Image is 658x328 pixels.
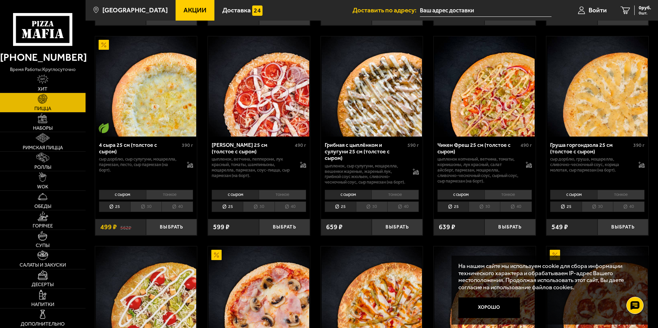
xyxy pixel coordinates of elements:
[99,40,109,50] img: Акционный
[437,142,519,155] div: Чикен Фреш 25 см (толстое с сыром)
[582,201,613,212] li: 30
[633,142,645,148] span: 390 г
[212,190,259,199] li: с сыром
[252,5,263,16] img: 15daf4d41897b9f0e9f617042186c801.svg
[521,142,532,148] span: 490 г
[550,250,560,260] img: Акционный
[182,142,193,148] span: 390 г
[37,185,48,189] span: WOK
[597,190,645,199] li: тонкое
[371,190,419,199] li: тонкое
[120,224,131,231] s: 562 ₽
[458,297,520,318] button: Хорошо
[353,7,420,13] span: Доставить по адресу:
[212,201,243,212] li: 25
[23,145,63,150] span: Римская пицца
[613,201,645,212] li: 40
[589,7,607,13] span: Войти
[639,11,651,15] span: 0 шт.
[34,204,51,209] span: Обеды
[95,36,197,137] a: АкционныйВегетарианское блюдо4 сыра 25 см (толстое с сыром)
[639,5,651,10] span: 0 руб.
[547,36,648,137] img: Груша горгондзола 25 см (толстое с сыром)
[325,142,406,161] div: Грибная с цыплёнком и сулугуни 25 см (толстое с сыром)
[321,36,423,137] a: Грибная с цыплёнком и сулугуни 25 см (толстое с сыром)
[484,219,535,236] button: Выбрать
[222,7,251,13] span: Доставка
[99,123,109,133] img: Вегетарианское блюдо
[146,219,197,236] button: Выбрать
[469,201,500,212] li: 30
[434,36,535,137] img: Чикен Фреш 25 см (толстое с сыром)
[33,224,53,229] span: Горячее
[326,224,343,231] span: 659 ₽
[275,201,306,212] li: 40
[20,263,66,268] span: Салаты и закуски
[550,201,581,212] li: 25
[550,142,632,155] div: Груша горгондзола 25 см (толстое с сыром)
[99,156,180,173] p: сыр дорблю, сыр сулугуни, моцарелла, пармезан, песто, сыр пармезан (на борт).
[208,36,310,137] a: Петровская 25 см (толстое с сыром)
[209,36,309,137] img: Петровская 25 см (толстое с сыром)
[213,224,230,231] span: 599 ₽
[295,142,306,148] span: 490 г
[34,106,51,111] span: Пицца
[130,201,161,212] li: 30
[434,36,536,137] a: Чикен Фреш 25 см (толстое с сыром)
[550,190,597,199] li: с сыром
[356,201,387,212] li: 30
[161,201,193,212] li: 40
[212,142,293,155] div: [PERSON_NAME] 25 см (толстое с сыром)
[408,142,419,148] span: 590 г
[259,219,310,236] button: Выбрать
[33,126,53,131] span: Наборы
[21,322,65,327] span: Дополнительно
[458,262,638,291] p: На нашем сайте мы используем cookie для сбора информации технического характера и обрабатываем IP...
[99,190,146,199] li: с сыром
[325,190,372,199] li: с сыром
[437,201,469,212] li: 25
[325,201,356,212] li: 25
[96,36,196,137] img: 4 сыра 25 см (толстое с сыром)
[550,156,632,173] p: сыр дорблю, груша, моцарелла, сливочно-чесночный соус, корица молотая, сыр пармезан (на борт).
[183,7,207,13] span: Акции
[146,190,193,199] li: тонкое
[38,87,47,92] span: Хит
[546,36,648,137] a: Груша горгондзола 25 см (толстое с сыром)
[31,302,54,307] span: Напитки
[322,36,422,137] img: Грибная с цыплёнком и сулугуни 25 см (толстое с сыром)
[551,224,568,231] span: 549 ₽
[420,4,551,17] input: Ваш адрес доставки
[325,163,406,185] p: цыпленок, сыр сулугуни, моцарелла, вешенки жареные, жареный лук, грибной соус Жюльен, сливочно-че...
[102,7,168,13] span: [GEOGRAPHIC_DATA]
[212,156,293,178] p: цыпленок, ветчина, пепперони, лук красный, томаты, шампиньоны, моцарелла, пармезан, соус-пицца, с...
[439,224,455,231] span: 639 ₽
[387,201,419,212] li: 40
[32,282,54,287] span: Десерты
[372,219,423,236] button: Выбрать
[484,190,532,199] li: тонкое
[100,224,117,231] span: 499 ₽
[437,156,519,184] p: цыпленок копченый, ветчина, томаты, корнишоны, лук красный, салат айсберг, пармезан, моцарелла, с...
[34,165,51,170] span: Роллы
[259,190,306,199] li: тонкое
[99,142,180,155] div: 4 сыра 25 см (толстое с сыром)
[211,250,222,260] img: Акционный
[437,190,484,199] li: с сыром
[36,243,49,248] span: Супы
[500,201,532,212] li: 40
[598,219,648,236] button: Выбрать
[243,201,274,212] li: 30
[99,201,130,212] li: 25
